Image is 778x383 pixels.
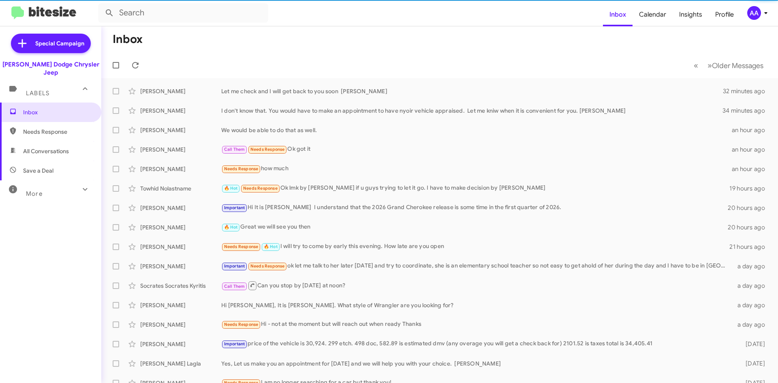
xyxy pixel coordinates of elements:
span: Needs Response [250,263,285,269]
span: Important [224,263,245,269]
div: Ok got it [221,145,732,154]
div: how much [221,164,732,173]
div: [PERSON_NAME] [140,145,221,154]
span: Needs Response [224,166,259,171]
span: Call Them [224,147,245,152]
button: Previous [689,57,703,74]
input: Search [98,3,268,23]
div: 19 hours ago [729,184,772,193]
div: a day ago [733,321,772,329]
div: Great we will see you then [221,223,728,232]
div: [PERSON_NAME] Lagla [140,359,221,368]
div: [PERSON_NAME] [140,262,221,270]
span: Needs Response [224,244,259,249]
div: an hour ago [732,126,772,134]
span: 🔥 Hot [264,244,278,249]
div: [PERSON_NAME] [140,243,221,251]
span: « [694,60,698,71]
div: [PERSON_NAME] [140,223,221,231]
div: Let me check and I will get back to you soon [PERSON_NAME] [221,87,723,95]
div: [PERSON_NAME] [140,126,221,134]
span: Call Them [224,284,245,289]
div: a day ago [733,262,772,270]
span: Needs Response [23,128,92,136]
div: Ok lmk by [PERSON_NAME] if u guys trying to let it go. I have to make decision by [PERSON_NAME] [221,184,729,193]
div: 34 minutes ago [723,107,772,115]
span: All Conversations [23,147,69,155]
div: an hour ago [732,165,772,173]
div: 20 hours ago [728,223,772,231]
a: Profile [709,3,740,26]
div: Towhid Nolastname [140,184,221,193]
span: Save a Deal [23,167,53,175]
div: [PERSON_NAME] [140,107,221,115]
nav: Page navigation example [689,57,768,74]
span: 🔥 Hot [224,225,238,230]
span: Special Campaign [35,39,84,47]
div: a day ago [733,282,772,290]
div: [PERSON_NAME] [140,321,221,329]
span: 🔥 Hot [224,186,238,191]
div: [DATE] [733,359,772,368]
div: [PERSON_NAME] [140,165,221,173]
h1: Inbox [113,33,143,46]
div: 32 minutes ago [723,87,772,95]
span: Older Messages [712,61,763,70]
span: Important [224,205,245,210]
span: Needs Response [250,147,285,152]
div: I don't know that. You would have to make an appointment to have nyoir vehicle appraised. Let me ... [221,107,723,115]
div: [PERSON_NAME] [140,301,221,309]
div: a day ago [733,301,772,309]
div: Yes, Let us make you an appointment for [DATE] and we will help you with your choice. [PERSON_NAME] [221,359,733,368]
span: » [707,60,712,71]
span: Inbox [23,108,92,116]
div: [DATE] [733,340,772,348]
div: Socrates Socrates Kyritis [140,282,221,290]
div: Hi - not at the moment but will reach out when ready Thanks [221,320,733,329]
span: Labels [26,90,49,97]
div: 20 hours ago [728,204,772,212]
button: AA [740,6,769,20]
a: Special Campaign [11,34,91,53]
div: Can you stop by [DATE] at noon? [221,280,733,291]
div: price of the vehicle is 30,924. 299 etch. 498 doc, 582.89 is estimated dmv (any overage you will ... [221,339,733,349]
div: [PERSON_NAME] [140,87,221,95]
a: Calendar [633,3,673,26]
span: Needs Response [243,186,278,191]
span: More [26,190,43,197]
div: AA [747,6,761,20]
div: [PERSON_NAME] [140,204,221,212]
div: an hour ago [732,145,772,154]
button: Next [703,57,768,74]
span: Important [224,341,245,347]
a: Insights [673,3,709,26]
div: Hi [PERSON_NAME], It is [PERSON_NAME]. What style of Wrangler are you looking for? [221,301,733,309]
div: 21 hours ago [729,243,772,251]
div: ok let me talk to her later [DATE] and try to coordinate, she is an elementary school teacher so ... [221,261,733,271]
div: Hi It is [PERSON_NAME] I understand that the 2026 Grand Cherokee release is some time in the firs... [221,203,728,212]
div: I will try to come by early this evening. How late are you open [221,242,729,251]
div: [PERSON_NAME] [140,340,221,348]
div: We would be able to do that as well. [221,126,732,134]
a: Inbox [603,3,633,26]
span: Needs Response [224,322,259,327]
